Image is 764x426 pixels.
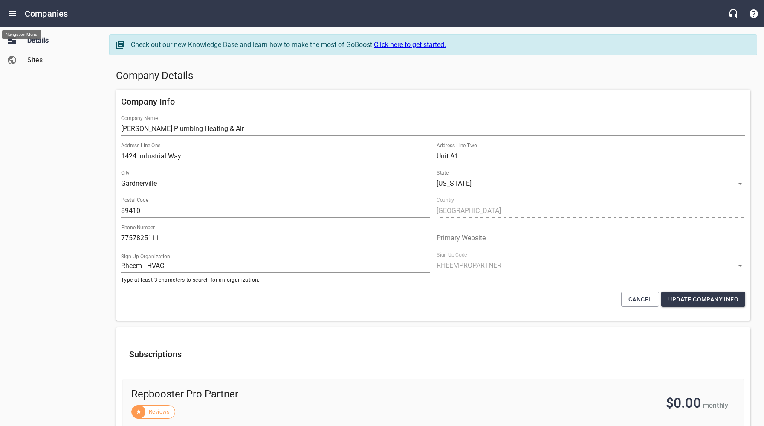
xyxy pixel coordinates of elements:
[121,198,148,203] label: Postal Code
[144,408,175,416] span: Reviews
[374,41,446,49] a: Click here to get started.
[621,292,659,307] button: Cancel
[666,395,701,411] span: $0.00
[129,347,737,361] h6: Subscriptions
[723,3,744,24] button: Live Chat
[131,40,748,50] div: Check out our new Knowledge Base and learn how to make the most of GoBoost.
[25,7,68,20] h6: Companies
[27,55,92,65] span: Sites
[437,143,477,148] label: Address Line Two
[437,252,467,257] label: Sign Up Code
[628,294,652,305] span: Cancel
[131,405,175,419] div: Reviews
[121,95,745,108] h6: Company Info
[121,170,130,175] label: City
[703,401,728,409] span: monthly
[437,170,449,175] label: State
[27,35,92,46] span: Details
[121,276,430,285] span: Type at least 3 characters to search for an organization.
[131,388,446,401] span: Repbooster Pro Partner
[437,198,454,203] label: Country
[121,143,160,148] label: Address Line One
[661,292,745,307] button: Update Company Info
[2,3,23,24] button: Open drawer
[121,116,158,121] label: Company Name
[744,3,764,24] button: Support Portal
[121,259,430,273] input: Start typing to search organizations
[668,294,738,305] span: Update Company Info
[121,225,155,230] label: Phone Number
[116,69,750,83] h5: Company Details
